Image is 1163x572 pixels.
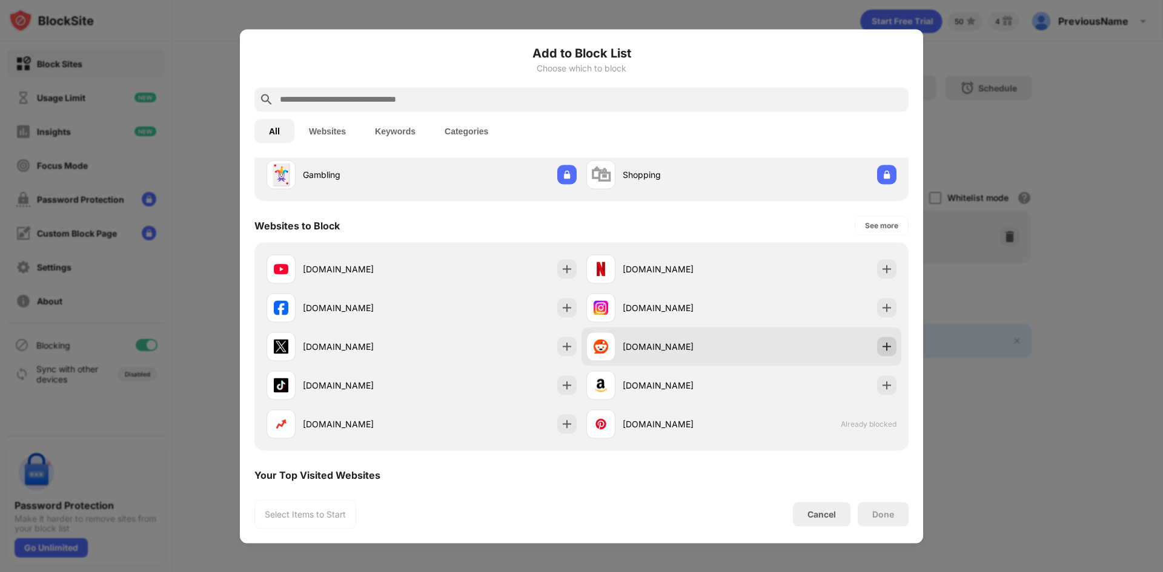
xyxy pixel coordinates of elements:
[303,168,422,181] div: Gambling
[594,261,608,276] img: favicons
[303,418,422,430] div: [DOMAIN_NAME]
[841,419,896,429] span: Already blocked
[303,301,422,314] div: [DOMAIN_NAME]
[274,300,288,315] img: favicons
[591,162,611,187] div: 🛍
[303,263,422,275] div: [DOMAIN_NAME]
[430,119,503,143] button: Categories
[872,509,894,519] div: Done
[623,340,741,353] div: [DOMAIN_NAME]
[594,300,608,315] img: favicons
[265,508,346,520] div: Select Items to Start
[623,379,741,392] div: [DOMAIN_NAME]
[807,509,836,519] div: Cancel
[594,339,608,353] img: favicons
[268,162,294,187] div: 🃏
[294,119,360,143] button: Websites
[623,263,741,275] div: [DOMAIN_NAME]
[303,340,422,353] div: [DOMAIN_NAME]
[259,92,274,107] img: search.svg
[274,378,288,392] img: favicons
[623,168,741,181] div: Shopping
[623,301,741,314] div: [DOMAIN_NAME]
[254,219,340,231] div: Websites to Block
[274,339,288,353] img: favicons
[254,119,294,143] button: All
[594,416,608,431] img: favicons
[254,468,380,481] div: Your Top Visited Websites
[623,418,741,430] div: [DOMAIN_NAME]
[254,63,909,73] div: Choose which to block
[360,119,430,143] button: Keywords
[865,219,898,231] div: See more
[254,44,909,62] h6: Add to Block List
[594,378,608,392] img: favicons
[303,379,422,392] div: [DOMAIN_NAME]
[274,261,288,276] img: favicons
[274,416,288,431] img: favicons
